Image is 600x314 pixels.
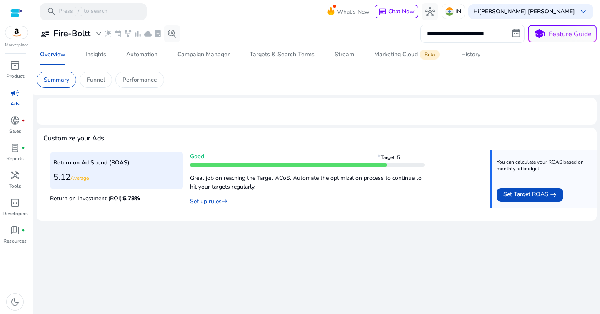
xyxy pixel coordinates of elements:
[222,197,227,206] mat-icon: east
[9,127,21,135] p: Sales
[10,88,20,98] span: campaign
[126,52,157,57] div: Automation
[337,5,370,19] span: What's New
[549,29,592,39] p: Feature Guide
[58,7,107,16] p: Press to search
[388,7,415,15] span: Chat Now
[43,135,104,142] h4: Customize your Ads
[5,42,28,48] p: Marketplace
[22,119,25,122] span: fiber_manual_record
[190,169,425,191] p: Great job on reaching the Target ACoS. Automate the optimization process to continue to hit your ...
[144,30,152,38] span: cloud
[122,75,157,84] p: Performance
[479,7,575,15] b: [PERSON_NAME] [PERSON_NAME]
[378,8,387,16] span: chat
[53,158,180,167] p: Return on Ad Spend (ROAS)
[10,115,20,125] span: donut_small
[422,3,438,20] button: hub
[374,51,441,58] div: Marketing Cloud
[9,182,21,190] p: Tools
[10,170,20,180] span: handyman
[497,159,590,172] p: You can calculate your ROAS based on monthly ad budget.
[2,210,28,217] p: Developers
[335,52,354,57] div: Stream
[10,297,20,307] span: dark_mode
[94,29,104,39] span: expand_more
[124,30,132,38] span: family_history
[85,52,106,57] div: Insights
[425,7,435,17] span: hub
[53,172,180,182] h3: 5.12
[47,7,57,17] span: search
[10,100,20,107] p: Ads
[528,25,597,42] button: schoolFeature Guide
[190,152,425,161] p: Good
[40,52,65,57] div: Overview
[164,25,180,42] button: search_insights
[135,194,140,202] span: %
[10,225,20,235] span: book_4
[6,72,24,80] p: Product
[461,52,480,57] div: History
[5,26,28,39] img: amazon.svg
[533,28,545,40] span: school
[22,229,25,232] span: fiber_manual_record
[44,75,69,84] p: Summary
[70,175,89,182] span: Average
[22,146,25,150] span: fiber_manual_record
[455,4,461,19] p: IN
[375,5,418,18] button: chatChat Now
[154,30,162,38] span: lab_profile
[53,29,90,39] h3: Fire-Boltt
[3,237,27,245] p: Resources
[10,198,20,208] span: code_blocks
[578,7,588,17] span: keyboard_arrow_down
[87,75,105,84] p: Funnel
[177,52,230,57] div: Campaign Manager
[50,192,183,203] p: Return on Investment (ROI):
[503,190,548,200] span: Set Target ROAS
[10,143,20,153] span: lab_profile
[550,190,557,200] mat-icon: east
[6,155,24,162] p: Reports
[381,154,410,167] span: Target: 5
[75,7,82,16] span: /
[190,197,227,205] a: Set up rules
[420,50,440,60] span: Beta
[123,194,140,202] span: 5.78
[445,7,454,16] img: in.svg
[104,30,112,38] span: wand_stars
[250,52,315,57] div: Targets & Search Terms
[114,30,122,38] span: event
[10,60,20,70] span: inventory_2
[473,9,575,15] p: Hi
[134,30,142,38] span: bar_chart
[40,29,50,39] span: user_attributes
[167,29,177,39] span: search_insights
[497,188,563,202] button: Set Target ROAS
